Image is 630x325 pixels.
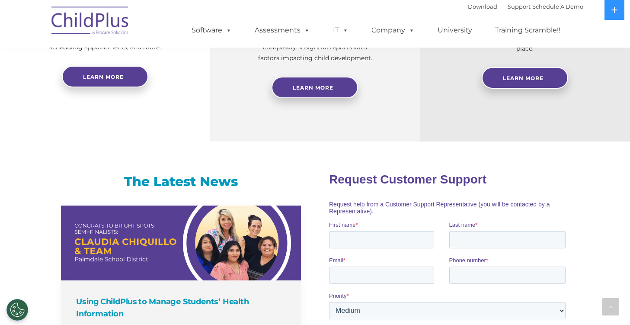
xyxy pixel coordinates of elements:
font: | [468,3,583,10]
a: Schedule A Demo [532,3,583,10]
a: Software [183,22,240,39]
span: Learn more [83,74,124,80]
span: Phone number [120,93,157,99]
a: Download [468,3,497,10]
a: Support [508,3,531,10]
span: Learn More [503,75,544,81]
a: Learn more [62,66,148,87]
button: Cookies Settings [6,299,28,321]
span: Last name [120,57,147,64]
a: IT [324,22,357,39]
a: Training Scramble!! [486,22,569,39]
h3: The Latest News [61,173,301,190]
a: Learn More [272,77,358,98]
span: Learn More [293,84,333,91]
img: ChildPlus by Procare Solutions [47,0,134,44]
h4: Using ChildPlus to Manage Students’ Health Information [76,296,288,320]
a: Company [363,22,423,39]
a: Learn More [482,67,568,89]
a: University [429,22,481,39]
a: Assessments [246,22,319,39]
